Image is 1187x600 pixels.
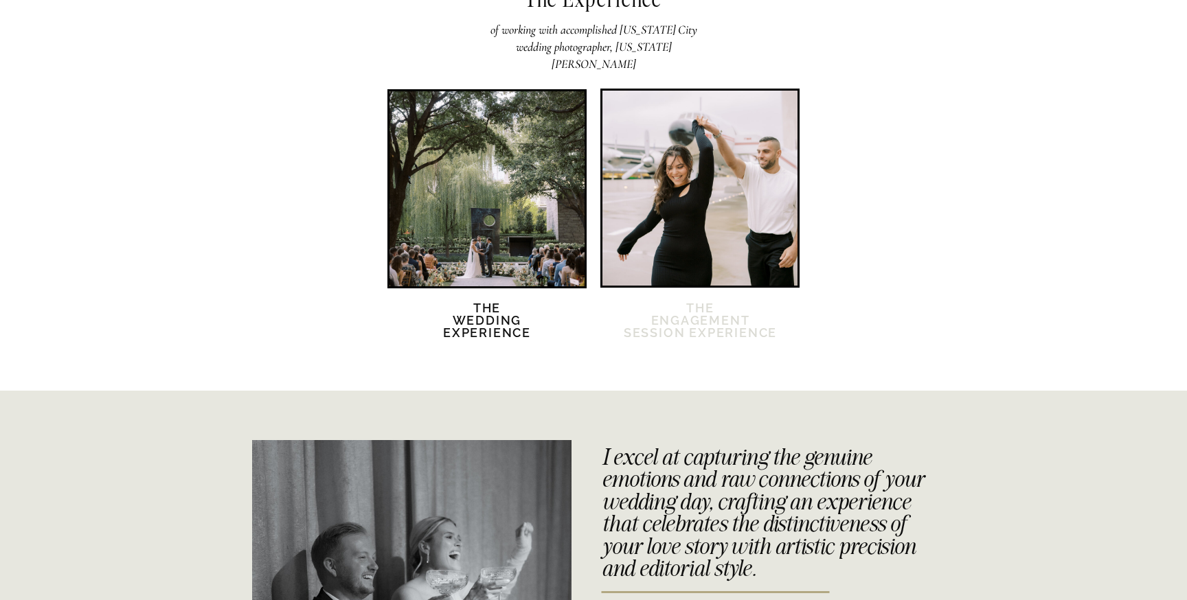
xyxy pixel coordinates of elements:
h2: of working with accomplished [US_STATE] City wedding photographer, [US_STATE][PERSON_NAME] [483,21,704,55]
h3: I excel at capturing the genuine emotions and raw connections of your wedding day, crafting an ex... [602,446,926,563]
a: TheWedding Experience [428,302,546,356]
h2: The Wedding Experience [428,302,546,356]
h2: The Engagement session Experience [622,302,778,356]
a: TheEngagement session Experience [622,302,778,356]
